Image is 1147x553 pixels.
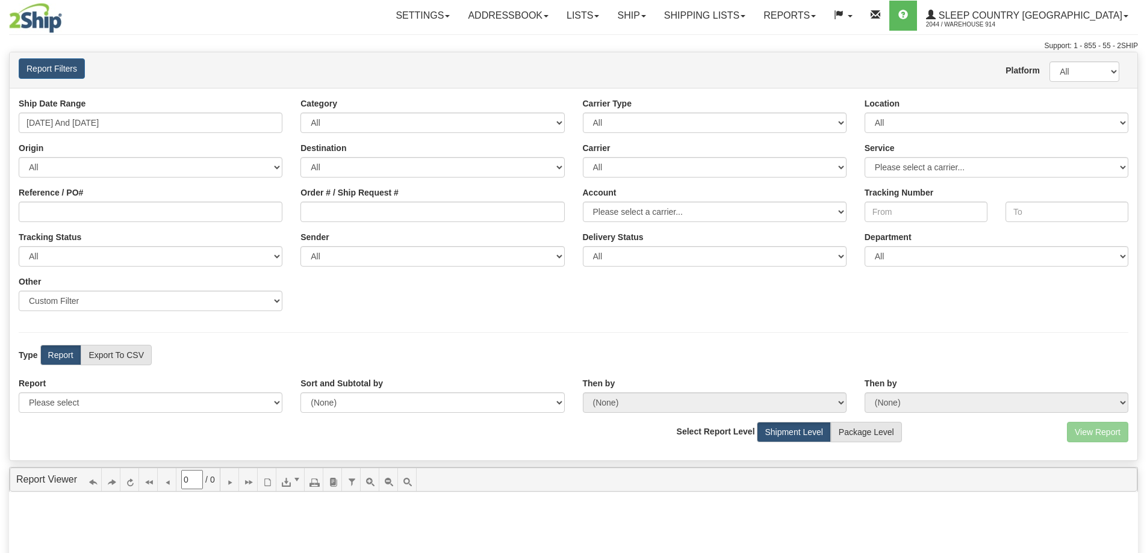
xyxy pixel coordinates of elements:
input: From [865,202,987,222]
input: To [1006,202,1128,222]
div: Support: 1 - 855 - 55 - 2SHIP [9,41,1138,51]
label: Ship Date Range [19,97,85,110]
a: Shipping lists [655,1,754,31]
a: Settings [387,1,459,31]
label: Select Report Level [677,425,755,437]
label: Platform [1006,64,1031,76]
span: 0 [210,474,215,486]
label: Department [865,231,912,243]
a: Report Viewer [16,474,77,484]
label: Account [583,187,617,199]
label: Shipment Level [757,422,831,442]
label: Tracking Status [19,231,81,243]
select: Please ensure data set in report has been RECENTLY tracked from your Shipment History [583,246,847,267]
a: Ship [608,1,654,31]
label: Then by [583,377,615,389]
a: Addressbook [459,1,558,31]
span: Sleep Country [GEOGRAPHIC_DATA] [936,10,1122,20]
label: Sort and Subtotal by [300,377,383,389]
label: Report [40,345,81,365]
span: / [205,474,208,486]
label: Package Level [831,422,902,442]
label: Type [19,349,38,361]
label: Category [300,97,337,110]
a: Reports [754,1,825,31]
button: Report Filters [19,58,85,79]
button: View Report [1067,422,1128,442]
label: Export To CSV [81,345,152,365]
span: 2044 / Warehouse 914 [926,19,1016,31]
label: Order # / Ship Request # [300,187,399,199]
label: Origin [19,142,43,154]
label: Report [19,377,46,389]
label: Reference / PO# [19,187,83,199]
label: Tracking Number [865,187,933,199]
label: Carrier Type [583,97,632,110]
label: Carrier [583,142,611,154]
label: Service [865,142,895,154]
label: Please ensure data set in report has been RECENTLY tracked from your Shipment History [583,231,644,243]
label: Other [19,276,41,288]
label: Then by [865,377,897,389]
label: Location [865,97,900,110]
label: Destination [300,142,346,154]
label: Sender [300,231,329,243]
a: Lists [558,1,608,31]
iframe: chat widget [1119,215,1146,338]
img: logo2044.jpg [9,3,62,33]
a: Sleep Country [GEOGRAPHIC_DATA] 2044 / Warehouse 914 [917,1,1137,31]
